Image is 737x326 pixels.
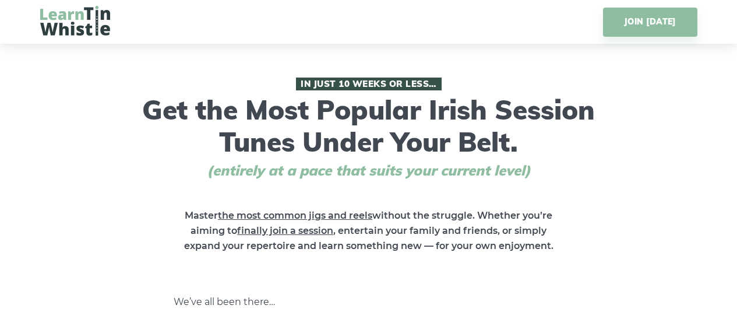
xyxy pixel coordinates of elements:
[139,78,599,179] h1: Get the Most Popular Irish Session Tunes Under Your Belt.
[184,210,553,251] strong: Master without the struggle. Whether you’re aiming to , entertain your family and friends, or sim...
[603,8,697,37] a: JOIN [DATE]
[40,6,110,36] img: LearnTinWhistle.com
[185,162,552,179] span: (entirely at a pace that suits your current level)
[237,225,333,236] span: finally join a session
[218,210,372,221] span: the most common jigs and reels
[296,78,442,90] span: In Just 10 Weeks or Less…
